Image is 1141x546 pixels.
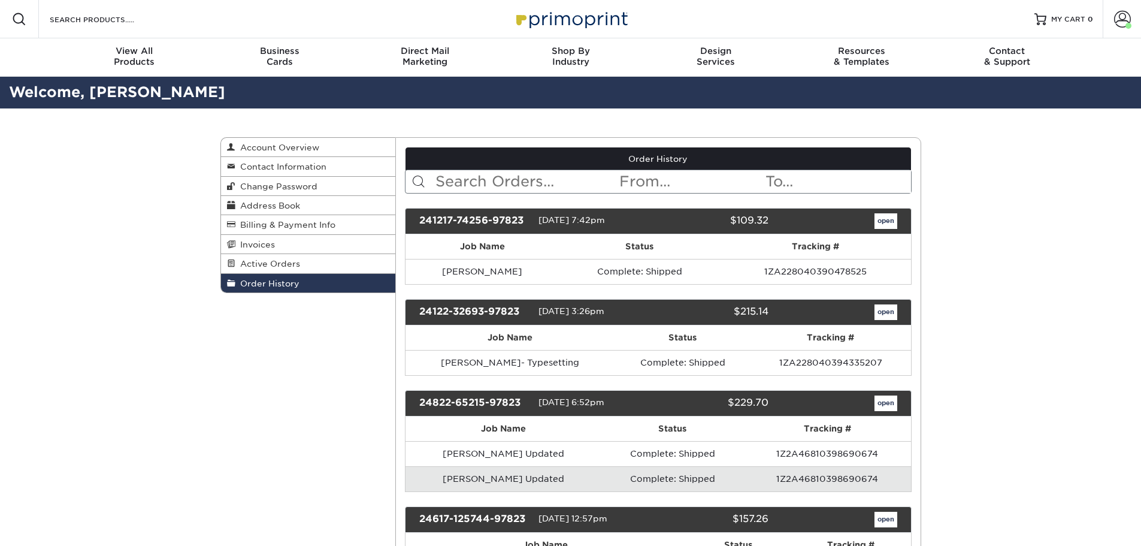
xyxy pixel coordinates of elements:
[235,143,319,152] span: Account Overview
[511,6,631,32] img: Primoprint
[559,259,721,284] td: Complete: Shipped
[750,325,911,350] th: Tracking #
[405,234,559,259] th: Job Name
[789,38,934,77] a: Resources& Templates
[410,304,538,320] div: 24122-32693-97823
[235,279,299,288] span: Order History
[764,170,910,193] input: To...
[221,235,396,254] a: Invoices
[559,234,721,259] th: Status
[498,38,643,77] a: Shop ByIndustry
[405,350,615,375] td: [PERSON_NAME]- Typesetting
[750,350,911,375] td: 1ZA228040394335207
[207,46,352,56] span: Business
[744,466,911,491] td: 1Z2A46810398690674
[352,38,498,77] a: Direct MailMarketing
[721,234,911,259] th: Tracking #
[235,201,300,210] span: Address Book
[235,162,326,171] span: Contact Information
[434,170,618,193] input: Search Orders...
[410,512,538,527] div: 24617-125744-97823
[601,441,744,466] td: Complete: Shipped
[618,170,764,193] input: From...
[615,325,750,350] th: Status
[221,254,396,273] a: Active Orders
[62,38,207,77] a: View AllProducts
[934,46,1080,67] div: & Support
[405,259,559,284] td: [PERSON_NAME]
[649,396,777,411] div: $229.70
[643,46,789,67] div: Services
[235,220,335,230] span: Billing & Payment Info
[643,38,789,77] a: DesignServices
[221,196,396,215] a: Address Book
[207,46,352,67] div: Cards
[538,306,604,316] span: [DATE] 3:26pm
[405,417,601,441] th: Job Name
[601,466,744,491] td: Complete: Shipped
[744,417,911,441] th: Tracking #
[221,138,396,157] a: Account Overview
[405,325,615,350] th: Job Name
[221,215,396,234] a: Billing & Payment Info
[62,46,207,56] span: View All
[410,213,538,229] div: 241217-74256-97823
[405,147,911,170] a: Order History
[643,46,789,56] span: Design
[934,46,1080,56] span: Contact
[405,466,601,491] td: [PERSON_NAME] Updated
[498,46,643,67] div: Industry
[649,304,777,320] div: $215.14
[235,182,317,191] span: Change Password
[789,46,934,56] span: Resources
[649,213,777,229] div: $109.32
[615,350,750,375] td: Complete: Shipped
[49,12,165,26] input: SEARCH PRODUCTS.....
[874,213,897,229] a: open
[874,396,897,411] a: open
[601,417,744,441] th: Status
[538,397,604,407] span: [DATE] 6:52pm
[352,46,498,56] span: Direct Mail
[410,396,538,411] div: 24822-65215-97823
[538,514,607,523] span: [DATE] 12:57pm
[221,177,396,196] a: Change Password
[62,46,207,67] div: Products
[789,46,934,67] div: & Templates
[744,441,911,466] td: 1Z2A46810398690674
[405,441,601,466] td: [PERSON_NAME] Updated
[649,512,777,527] div: $157.26
[538,215,605,225] span: [DATE] 7:42pm
[352,46,498,67] div: Marketing
[235,259,300,269] span: Active Orders
[1051,14,1085,25] span: MY CART
[874,304,897,320] a: open
[221,157,396,176] a: Contact Information
[874,512,897,527] a: open
[721,259,911,284] td: 1ZA228040390478525
[221,274,396,292] a: Order History
[498,46,643,56] span: Shop By
[934,38,1080,77] a: Contact& Support
[1088,15,1093,23] span: 0
[207,38,352,77] a: BusinessCards
[235,240,275,249] span: Invoices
